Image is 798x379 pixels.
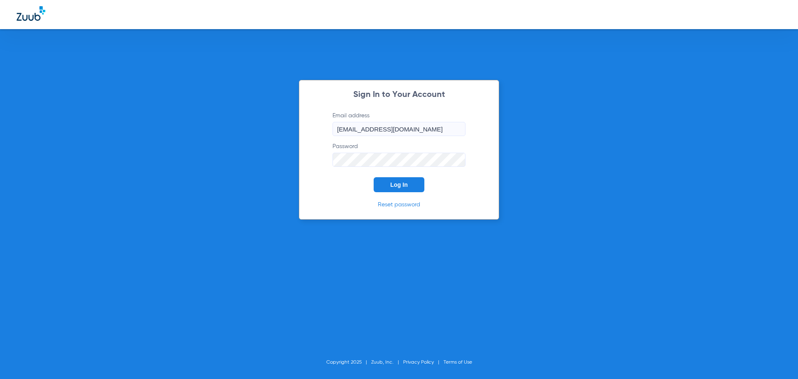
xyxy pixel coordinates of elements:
[403,360,434,365] a: Privacy Policy
[390,181,408,188] span: Log In
[332,122,465,136] input: Email address
[374,177,424,192] button: Log In
[332,111,465,136] label: Email address
[17,6,45,21] img: Zuub Logo
[320,91,478,99] h2: Sign In to Your Account
[371,358,403,367] li: Zuub, Inc.
[326,358,371,367] li: Copyright 2025
[332,153,465,167] input: Password
[332,142,465,167] label: Password
[756,339,798,379] iframe: Chat Widget
[443,360,472,365] a: Terms of Use
[378,202,420,208] a: Reset password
